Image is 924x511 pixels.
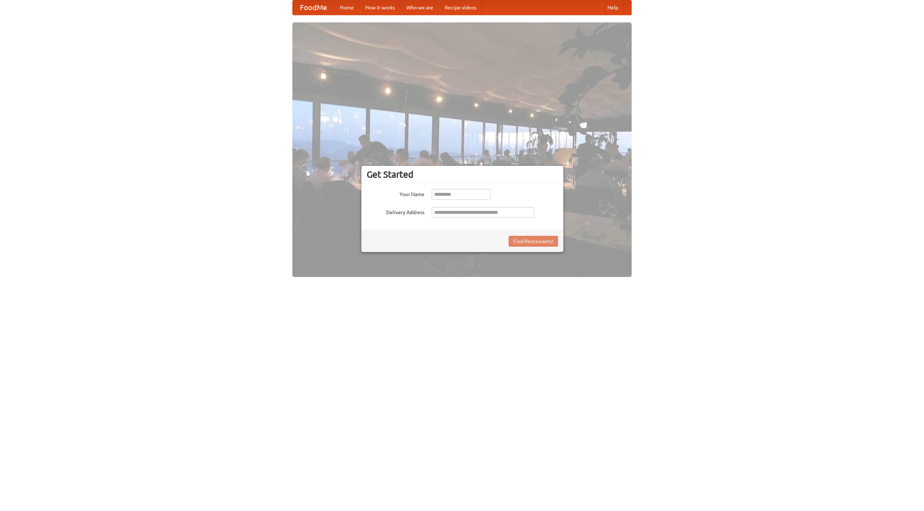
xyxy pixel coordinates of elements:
a: Recipe videos [439,0,482,15]
h3: Get Started [367,169,558,180]
a: Help [602,0,624,15]
button: Find Restaurants! [509,236,558,247]
label: Your Name [367,189,424,198]
label: Delivery Address [367,207,424,216]
a: Who we are [401,0,439,15]
a: Home [334,0,359,15]
a: How it works [359,0,401,15]
a: FoodMe [293,0,334,15]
